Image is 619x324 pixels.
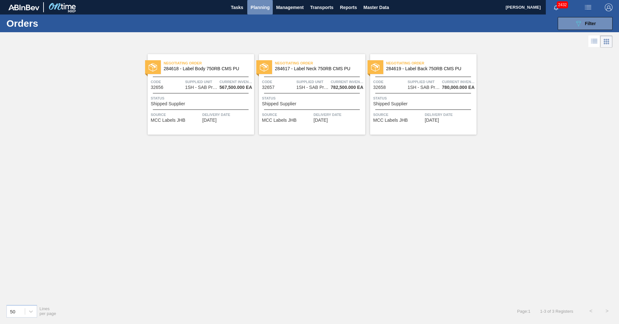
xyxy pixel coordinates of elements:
span: 1SH - SAB Prospecton Brewery [408,85,440,90]
img: status [260,63,268,71]
span: Reports [340,4,357,11]
span: Negotiating Order [386,60,477,66]
span: Negotiating Order [164,60,254,66]
span: Transports [310,4,333,11]
a: statusNegotiating Order284619 - Label Back 750RB CMS PUCode32658Supplied Unit1SH - SAB Prospecton... [365,54,477,135]
a: statusNegotiating Order284617 - Label Neck 750RB CMS PUCode32657Supplied Unit1SH - SAB Prospecton... [254,54,365,135]
span: Source [373,111,423,118]
span: 780,000.000 EA [442,85,475,90]
span: Supplied Unit [408,79,440,85]
span: Master Data [363,4,389,11]
span: 10/10/2025 [314,118,328,123]
span: 10/10/2025 [425,118,439,123]
button: Filter [558,17,613,30]
img: Logout [605,4,613,11]
span: Supplied Unit [296,79,329,85]
span: MCC Labels JHB [151,118,185,123]
span: Delivery Date [202,111,252,118]
span: 32657 [262,85,275,90]
img: TNhmsLtSVTkK8tSr43FrP2fwEKptu5GPRR3wAAAABJRU5ErkJggg== [8,5,39,10]
span: 284618 - Label Body 750RB CMS PU [164,66,249,71]
span: Delivery Date [425,111,475,118]
span: Code [262,79,295,85]
span: Current inventory [331,79,364,85]
span: Code [151,79,184,85]
a: statusNegotiating Order284618 - Label Body 750RB CMS PUCode32656Supplied Unit1SH - SAB Prospecton... [143,54,254,135]
span: Lines per page [40,306,56,316]
span: 284617 - Label Neck 750RB CMS PU [275,66,360,71]
span: Status [373,95,475,101]
span: Code [373,79,406,85]
span: Filter [585,21,596,26]
span: MCC Labels JHB [373,118,408,123]
span: 782,500.000 EA [331,85,363,90]
span: 10/10/2025 [202,118,217,123]
img: status [149,63,157,71]
button: Notifications [546,3,566,12]
span: Source [151,111,201,118]
div: 50 [10,309,15,314]
span: Source [262,111,312,118]
span: Tasks [230,4,244,11]
span: Page : 1 [517,309,530,314]
div: List Vision [588,35,600,48]
span: Shipped Supplier [262,101,297,106]
button: > [599,303,615,319]
span: 32658 [373,85,386,90]
span: 1SH - SAB Prospecton Brewery [185,85,217,90]
img: userActions [584,4,592,11]
span: Current inventory [220,79,252,85]
span: 32656 [151,85,163,90]
span: Status [151,95,252,101]
span: Shipped Supplier [151,101,185,106]
span: Negotiating Order [275,60,365,66]
span: Shipped Supplier [373,101,408,106]
span: MCC Labels JHB [262,118,297,123]
span: 567,500.000 EA [220,85,252,90]
span: 284619 - Label Back 750RB CMS PU [386,66,471,71]
div: Card Vision [600,35,613,48]
span: 1SH - SAB Prospecton Brewery [296,85,329,90]
h1: Orders [6,20,103,27]
span: Planning [251,4,270,11]
span: Current inventory [442,79,475,85]
span: 1 - 3 of 3 Registers [540,309,573,314]
span: Supplied Unit [185,79,218,85]
button: < [583,303,599,319]
span: Management [276,4,304,11]
img: status [371,63,379,71]
span: Delivery Date [314,111,364,118]
span: 2432 [557,1,568,8]
span: Status [262,95,364,101]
